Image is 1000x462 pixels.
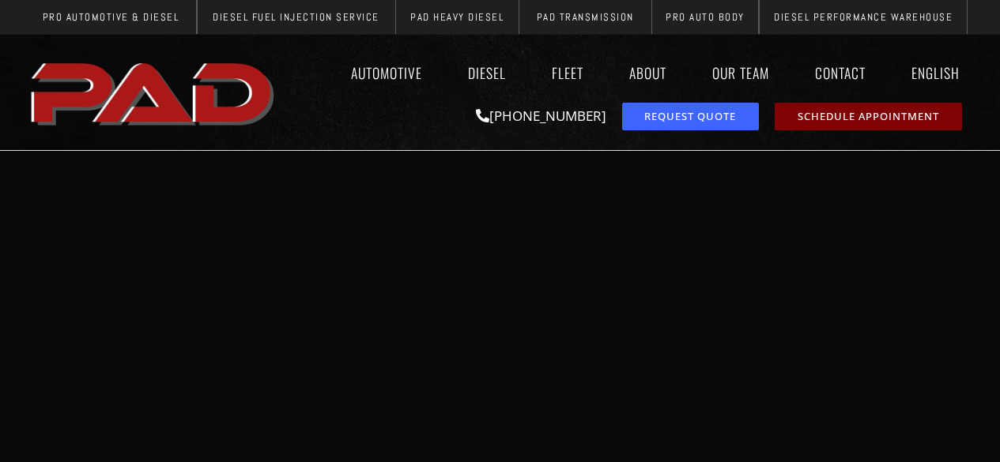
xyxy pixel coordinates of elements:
[666,12,745,22] span: Pro Auto Body
[410,12,504,22] span: PAD Heavy Diesel
[774,12,953,22] span: Diesel Performance Warehouse
[26,50,282,135] img: The image shows the word "PAD" in bold, red, uppercase letters with a slight shadow effect.
[336,54,437,91] a: Automotive
[798,111,939,122] span: Schedule Appointment
[26,50,282,135] a: pro automotive and diesel home page
[800,54,881,91] a: Contact
[43,12,179,22] span: Pro Automotive & Diesel
[896,54,975,91] a: English
[622,103,759,130] a: request a service or repair quote
[453,54,521,91] a: Diesel
[282,54,975,91] nav: Menu
[697,54,784,91] a: Our Team
[537,12,634,22] span: PAD Transmission
[213,12,379,22] span: Diesel Fuel Injection Service
[614,54,681,91] a: About
[775,103,962,130] a: schedule repair or service appointment
[476,107,606,125] a: [PHONE_NUMBER]
[644,111,736,122] span: Request Quote
[537,54,598,91] a: Fleet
